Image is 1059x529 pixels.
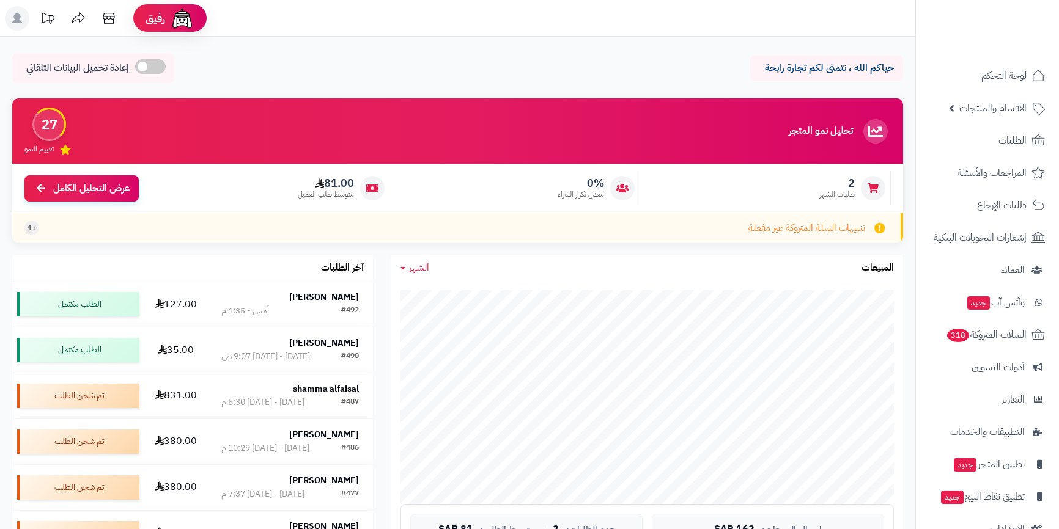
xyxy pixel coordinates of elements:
[17,429,139,454] div: تم شحن الطلب
[941,491,964,504] span: جديد
[923,320,1052,349] a: السلات المتروكة318
[976,9,1047,35] img: logo-2.png
[748,221,865,235] span: تنبيهات السلة المتروكة غير مفعلة
[289,428,359,441] strong: [PERSON_NAME]
[221,442,309,454] div: [DATE] - [DATE] 10:29 م
[221,351,310,363] div: [DATE] - [DATE] 9:07 ص
[26,61,129,75] span: إعادة تحميل البيانات التلقائي
[953,456,1025,473] span: تطبيق المتجر
[17,475,139,500] div: تم شحن الطلب
[998,132,1027,149] span: الطلبات
[972,359,1025,376] span: أدوات التسويق
[946,326,1027,343] span: السلات المتروكة
[341,396,359,409] div: #487
[28,223,36,233] span: +1
[146,11,165,26] span: رفيق
[923,450,1052,479] a: تطبيق المتجرجديد
[967,296,990,310] span: جديد
[144,373,207,418] td: 831.00
[341,488,359,500] div: #477
[298,189,354,200] span: متوسط طلب العميل
[923,352,1052,382] a: أدوات التسويق
[923,223,1052,252] a: إشعارات التحويلات البنكية
[819,189,855,200] span: طلبات الشهر
[558,177,604,190] span: 0%
[221,396,304,409] div: [DATE] - [DATE] 5:30 م
[940,488,1025,505] span: تطبيق نقاط البيع
[959,100,1027,117] span: الأقسام والمنتجات
[289,291,359,304] strong: [PERSON_NAME]
[1002,391,1025,408] span: التقارير
[923,417,1052,447] a: التطبيقات والخدمات
[923,191,1052,220] a: طلبات الإرجاع
[923,385,1052,414] a: التقارير
[947,329,969,342] span: 318
[923,482,1052,511] a: تطبيق نقاط البيعجديد
[24,144,54,155] span: تقييم النمو
[144,419,207,464] td: 380.00
[293,382,359,395] strong: shamma alfaisal
[966,294,1025,311] span: وآتس آب
[923,255,1052,285] a: العملاء
[950,423,1025,440] span: التطبيقات والخدمات
[24,175,139,202] a: عرض التحليل الكامل
[144,327,207,373] td: 35.00
[923,61,1052,90] a: لوحة التحكم
[977,197,1027,214] span: طلبات الإرجاع
[298,177,354,190] span: 81.00
[144,282,207,327] td: 127.00
[923,126,1052,155] a: الطلبات
[819,177,855,190] span: 2
[17,338,139,362] div: الطلب مكتمل
[934,229,1027,246] span: إشعارات التحويلات البنكية
[558,189,604,200] span: معدل تكرار الشراء
[341,351,359,363] div: #490
[862,263,894,274] h3: المبيعات
[17,292,139,316] div: الطلب مكتمل
[923,158,1052,188] a: المراجعات والأسئلة
[321,263,364,274] h3: آخر الطلبات
[341,442,359,454] div: #486
[170,6,194,31] img: ai-face.png
[221,488,304,500] div: [DATE] - [DATE] 7:37 م
[17,384,139,408] div: تم شحن الطلب
[958,164,1027,181] span: المراجعات والأسئلة
[289,337,359,349] strong: [PERSON_NAME]
[144,465,207,510] td: 380.00
[1001,261,1025,279] span: العملاء
[759,61,894,75] p: حياكم الله ، نتمنى لكم تجارة رابحة
[789,126,853,137] h3: تحليل نمو المتجر
[923,288,1052,317] a: وآتس آبجديد
[400,261,429,275] a: الشهر
[53,181,130,195] span: عرض التحليل الكامل
[954,458,976,472] span: جديد
[32,6,63,34] a: تحديثات المنصة
[341,305,359,317] div: #492
[221,305,269,317] div: أمس - 1:35 م
[409,260,429,275] span: الشهر
[981,67,1027,84] span: لوحة التحكم
[289,474,359,487] strong: [PERSON_NAME]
